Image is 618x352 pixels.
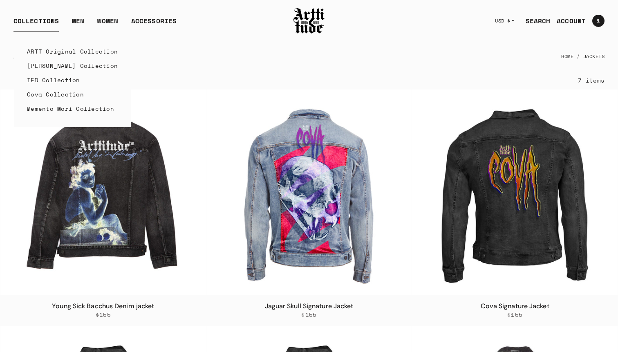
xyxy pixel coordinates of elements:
a: SEARCH [519,13,551,29]
li: Jackets [573,47,605,65]
a: Young Sick Bacchus Denim jacket [52,302,154,310]
img: Young Sick Bacchus Denim jacket [0,90,206,295]
img: Cova Signature Jacket [412,90,618,295]
a: [PERSON_NAME] Collection [27,58,118,73]
span: 1 [597,18,600,23]
a: Cova Signature Jacket [481,302,549,310]
span: $155 [507,311,522,318]
a: MEN [72,16,84,32]
a: ARTT Original Collection [27,44,118,58]
a: Memento Mori Collection [27,101,118,116]
span: $155 [96,311,111,318]
img: Arttitude [293,7,325,35]
a: Cova Signature JacketCova Signature Jacket [412,90,618,295]
span: $155 [301,311,316,318]
span: USD $ [495,18,511,24]
a: Home [561,47,573,65]
ul: Main navigation [7,16,183,32]
a: Open cart [586,11,605,30]
div: COLLECTIONS [13,16,59,32]
button: USD $ [490,12,519,30]
a: Cova Collection [27,87,118,101]
a: Jaguar Skull Signature JacketJaguar Skull Signature Jacket [206,90,412,295]
a: WOMEN [97,16,118,32]
a: IED Collection [27,73,118,87]
div: 7 items [578,76,605,85]
a: Young Sick Bacchus Denim jacketYoung Sick Bacchus Denim jacket [0,90,206,295]
a: Jaguar Skull Signature Jacket [265,302,354,310]
div: ACCESSORIES [131,16,177,32]
img: Jaguar Skull Signature Jacket [206,90,412,295]
a: ACCOUNT [550,13,586,29]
